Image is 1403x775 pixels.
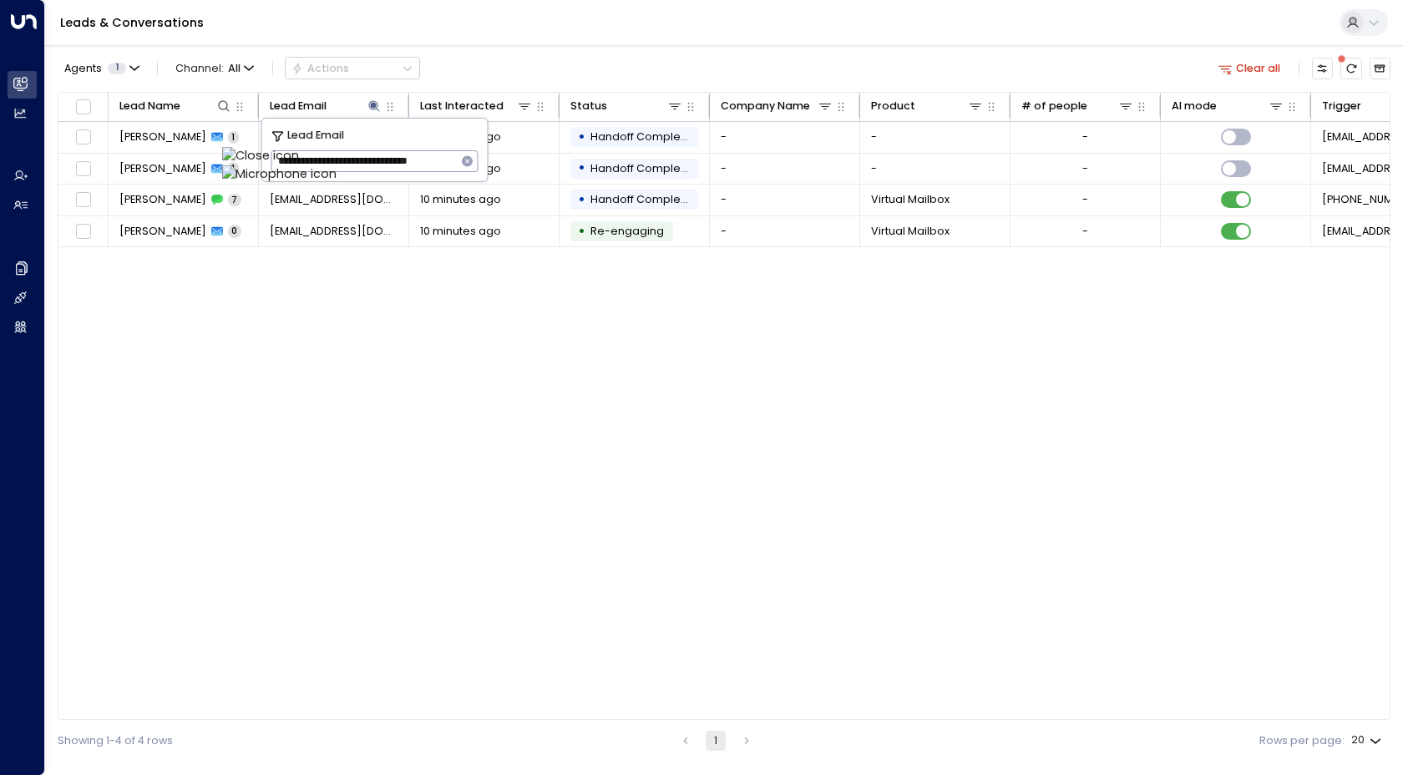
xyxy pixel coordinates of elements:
[270,97,327,115] div: Lead Email
[1021,97,1087,115] div: # of people
[222,147,337,165] img: Close icon
[590,224,664,238] span: Trigger
[119,97,233,115] div: Lead Name
[721,97,834,115] div: Company Name
[706,731,726,751] button: page 1
[228,194,241,206] span: 7
[270,97,383,115] div: Lead Email
[1082,192,1088,207] div: -
[871,192,950,207] span: Virtual Mailbox
[1312,58,1333,79] button: Customize
[570,97,607,115] div: Status
[420,97,534,115] div: Last Interacted
[578,155,585,181] div: •
[721,97,810,115] div: Company Name
[270,192,398,207] span: crystal.white@nycfreesummer.com
[570,97,684,115] div: Status
[1340,58,1361,79] span: There are new threads available. Refresh the grid to view the latest updates.
[119,161,206,176] span: Crystal White
[1322,97,1361,115] div: Trigger
[420,97,504,115] div: Last Interacted
[1351,729,1385,752] div: 20
[710,154,860,185] td: -
[73,190,93,210] span: Toggle select row
[73,160,93,179] span: Toggle select row
[60,14,204,31] a: Leads & Conversations
[170,58,260,79] button: Channel:All
[578,219,585,245] div: •
[420,192,501,207] span: 10 minutes ago
[590,161,699,175] span: Handoff Completed
[420,224,501,239] span: 10 minutes ago
[58,58,144,79] button: Agents1
[119,129,206,144] span: Crystal White
[228,63,241,74] span: All
[1370,58,1390,79] button: Archived Leads
[1082,161,1088,176] div: -
[578,124,585,150] div: •
[285,57,420,79] div: Button group with a nested menu
[73,222,93,241] span: Toggle select row
[119,224,206,239] span: Crystal White
[1172,97,1285,115] div: AI mode
[287,127,344,144] span: Lead Email
[291,62,349,75] div: Actions
[64,63,102,74] span: Agents
[1213,58,1287,79] button: Clear all
[222,165,337,184] img: Microphone icon
[590,129,699,144] span: Handoff Completed
[270,224,398,239] span: crystal.white@nycfreesummer.com
[1021,97,1135,115] div: # of people
[1082,129,1088,144] div: -
[1082,224,1088,239] div: -
[710,185,860,215] td: -
[710,122,860,153] td: -
[675,731,758,751] nav: pagination navigation
[860,154,1010,185] td: -
[285,57,420,79] button: Actions
[1172,97,1217,115] div: AI mode
[860,122,1010,153] td: -
[170,58,260,79] span: Channel:
[710,216,860,247] td: -
[228,131,239,144] span: 1
[119,97,180,115] div: Lead Name
[871,97,915,115] div: Product
[1259,733,1345,749] label: Rows per page:
[73,128,93,147] span: Toggle select row
[578,187,585,213] div: •
[871,97,985,115] div: Product
[119,192,206,207] span: Crystal White
[228,225,241,237] span: 0
[108,63,126,74] span: 1
[58,733,173,749] div: Showing 1-4 of 4 rows
[590,192,699,206] span: Handoff Completed
[73,97,93,116] span: Toggle select all
[871,224,950,239] span: Virtual Mailbox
